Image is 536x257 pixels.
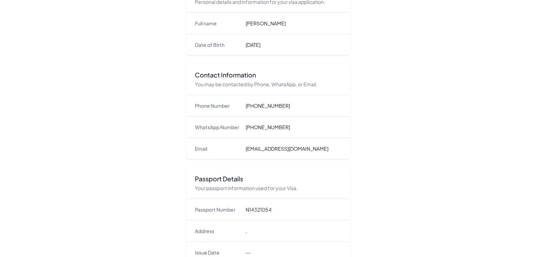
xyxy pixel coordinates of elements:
[195,41,240,48] dt: Date of Birth
[246,102,341,109] dd: [PHONE_NUMBER]
[246,206,341,213] dd: N14321054
[195,102,240,109] dt: Phone Number
[195,81,341,88] p: You may be contacted by Phone, WhatsApp, or Email.
[195,175,341,183] h3: Passport Details
[195,249,240,256] dt: Issue Date
[246,124,341,131] dd: [PHONE_NUMBER]
[195,124,240,131] dt: WhatsApp Number
[195,184,341,192] p: Your passport information used for your Visa.
[195,145,240,152] dt: Email
[246,145,341,152] dd: [EMAIL_ADDRESS][DOMAIN_NAME]
[246,249,341,256] dd: --
[195,20,240,27] dt: Full name
[195,206,240,213] dt: Passport Number
[246,227,341,234] dd: ,
[195,71,341,79] h3: Contact Information
[195,227,240,234] dt: Address
[246,41,341,48] dd: [DATE]
[246,20,341,27] dd: [PERSON_NAME]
